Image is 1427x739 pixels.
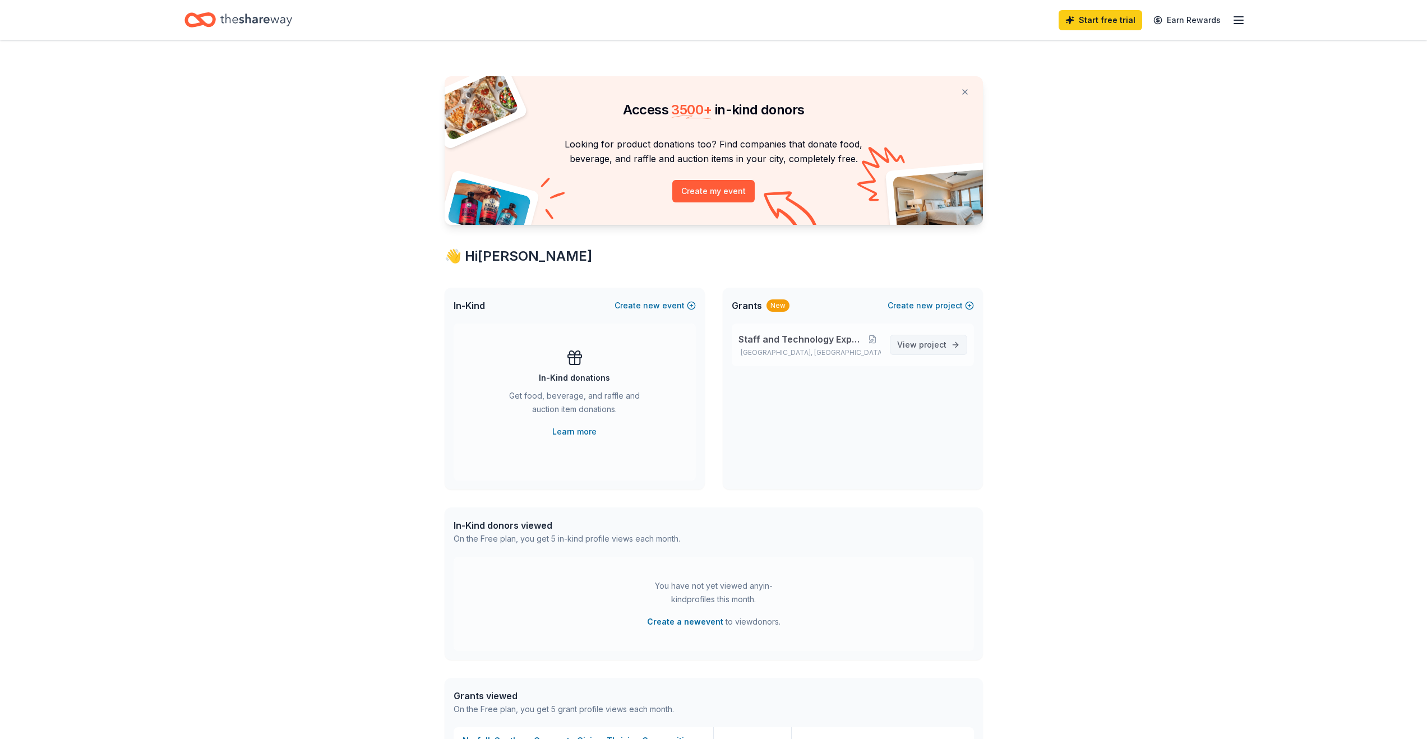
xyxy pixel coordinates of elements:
[445,247,983,265] div: 👋 Hi [PERSON_NAME]
[647,615,781,629] span: to view donors .
[764,191,820,233] img: Curvy arrow
[539,371,610,385] div: In-Kind donations
[647,615,723,629] button: Create a newevent
[738,332,865,346] span: Staff and Technology Expansion Project
[888,299,974,312] button: Createnewproject
[672,180,755,202] button: Create my event
[766,299,789,312] div: New
[732,299,762,312] span: Grants
[671,101,712,118] span: 3500 +
[454,299,485,312] span: In-Kind
[643,299,660,312] span: new
[184,7,292,33] a: Home
[1147,10,1227,30] a: Earn Rewards
[738,348,881,357] p: [GEOGRAPHIC_DATA], [GEOGRAPHIC_DATA]
[552,425,597,438] a: Learn more
[454,532,680,546] div: On the Free plan, you get 5 in-kind profile views each month.
[623,101,805,118] span: Access in-kind donors
[432,70,519,141] img: Pizza
[897,338,946,352] span: View
[615,299,696,312] button: Createnewevent
[454,519,680,532] div: In-Kind donors viewed
[458,137,969,167] p: Looking for product donations too? Find companies that donate food, beverage, and raffle and auct...
[1059,10,1142,30] a: Start free trial
[454,703,674,716] div: On the Free plan, you get 5 grant profile views each month.
[644,579,784,606] div: You have not yet viewed any in-kind profiles this month.
[919,340,946,349] span: project
[498,389,651,421] div: Get food, beverage, and raffle and auction item donations.
[454,689,674,703] div: Grants viewed
[916,299,933,312] span: new
[890,335,967,355] a: View project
